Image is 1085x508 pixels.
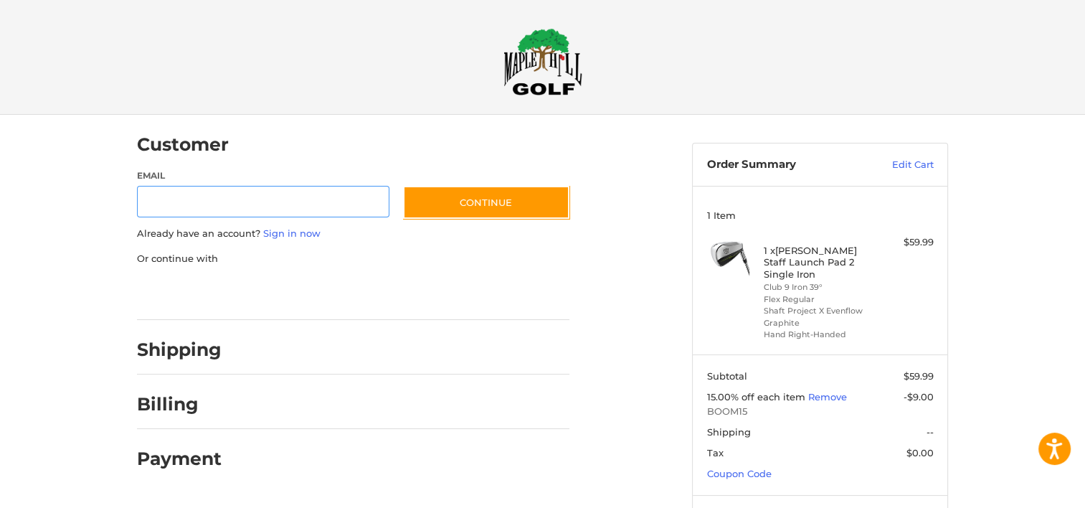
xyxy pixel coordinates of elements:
[707,405,934,419] span: BOOM15
[764,281,873,293] li: Club 9 Iron 39°
[403,186,569,219] button: Continue
[904,391,934,403] span: -$9.00
[707,391,808,403] span: 15.00% off each item
[137,252,569,266] p: Or continue with
[967,469,1085,508] iframe: Google Customer Reviews
[707,447,724,458] span: Tax
[707,468,772,479] a: Coupon Code
[254,280,361,306] iframe: PayPal-paylater
[137,339,222,361] h2: Shipping
[503,28,582,95] img: Maple Hill Golf
[764,245,873,280] h4: 1 x [PERSON_NAME] Staff Launch Pad 2 Single Iron
[137,393,221,415] h2: Billing
[808,391,847,403] a: Remove
[904,370,934,382] span: $59.99
[137,227,569,241] p: Already have an account?
[707,370,747,382] span: Subtotal
[764,293,873,306] li: Flex Regular
[137,448,222,470] h2: Payment
[707,158,861,172] h3: Order Summary
[877,235,934,250] div: $59.99
[707,210,934,221] h3: 1 Item
[263,227,321,239] a: Sign in now
[707,426,751,438] span: Shipping
[376,280,483,306] iframe: PayPal-venmo
[137,169,389,182] label: Email
[906,447,934,458] span: $0.00
[764,305,873,329] li: Shaft Project X Evenflow Graphite
[764,329,873,341] li: Hand Right-Handed
[133,280,240,306] iframe: PayPal-paypal
[927,426,934,438] span: --
[137,133,229,156] h2: Customer
[861,158,934,172] a: Edit Cart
